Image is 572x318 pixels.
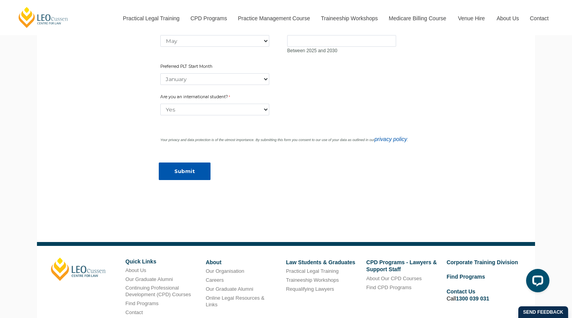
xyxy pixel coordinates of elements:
[160,138,408,142] i: Your privacy and data protection is of the utmost importance. By submitting this form you consent...
[125,276,173,282] a: Our Graduate Alumni
[286,286,334,292] a: Requalifying Lawyers
[159,163,211,180] input: Submit
[160,94,238,102] label: Are you an international student?
[232,2,315,35] a: Practice Management Course
[447,287,521,303] li: Call
[456,295,490,302] a: 1300 039 031
[18,6,69,28] a: [PERSON_NAME] Centre for Law
[184,2,232,35] a: CPD Programs
[125,285,191,297] a: Continuing Professional Development (CPD) Courses
[286,268,339,274] a: Practical Legal Training
[125,259,200,265] h6: Quick Links
[160,35,269,47] select: Which month will you (or did you) complete your degree?
[491,2,524,35] a: About Us
[366,284,411,290] a: Find CPD Programs
[520,266,553,299] iframe: LiveChat chat widget
[206,295,265,307] a: Online Legal Resources & Links
[160,104,269,115] select: Are you an international student?
[206,277,224,283] a: Careers
[366,259,437,272] a: CPD Programs - Lawyers & Support Staff
[125,300,158,306] a: Find Programs
[452,2,491,35] a: Venue Hire
[51,258,106,281] a: [PERSON_NAME]
[447,259,518,265] a: Corporate Training Division
[117,2,185,35] a: Practical Legal Training
[160,73,269,85] select: Preferred PLT Start Month
[286,259,355,265] a: Law Students & Graduates
[160,64,214,71] label: Preferred PLT Start Month
[383,2,452,35] a: Medicare Billing Course
[524,2,554,35] a: Contact
[286,277,339,283] a: Traineeship Workshops
[287,48,337,53] span: Between 2025 and 2030
[206,259,221,265] a: About
[125,309,143,315] a: Contact
[447,274,485,280] a: Find Programs
[206,268,244,274] a: Our Organisation
[315,2,383,35] a: Traineeship Workshops
[366,276,421,281] a: About Our CPD Courses
[374,136,407,142] a: privacy policy
[447,288,475,295] a: Contact Us
[206,286,253,292] a: Our Graduate Alumni
[287,35,396,47] input: Preferred PLT Start Year
[125,267,146,273] a: About Us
